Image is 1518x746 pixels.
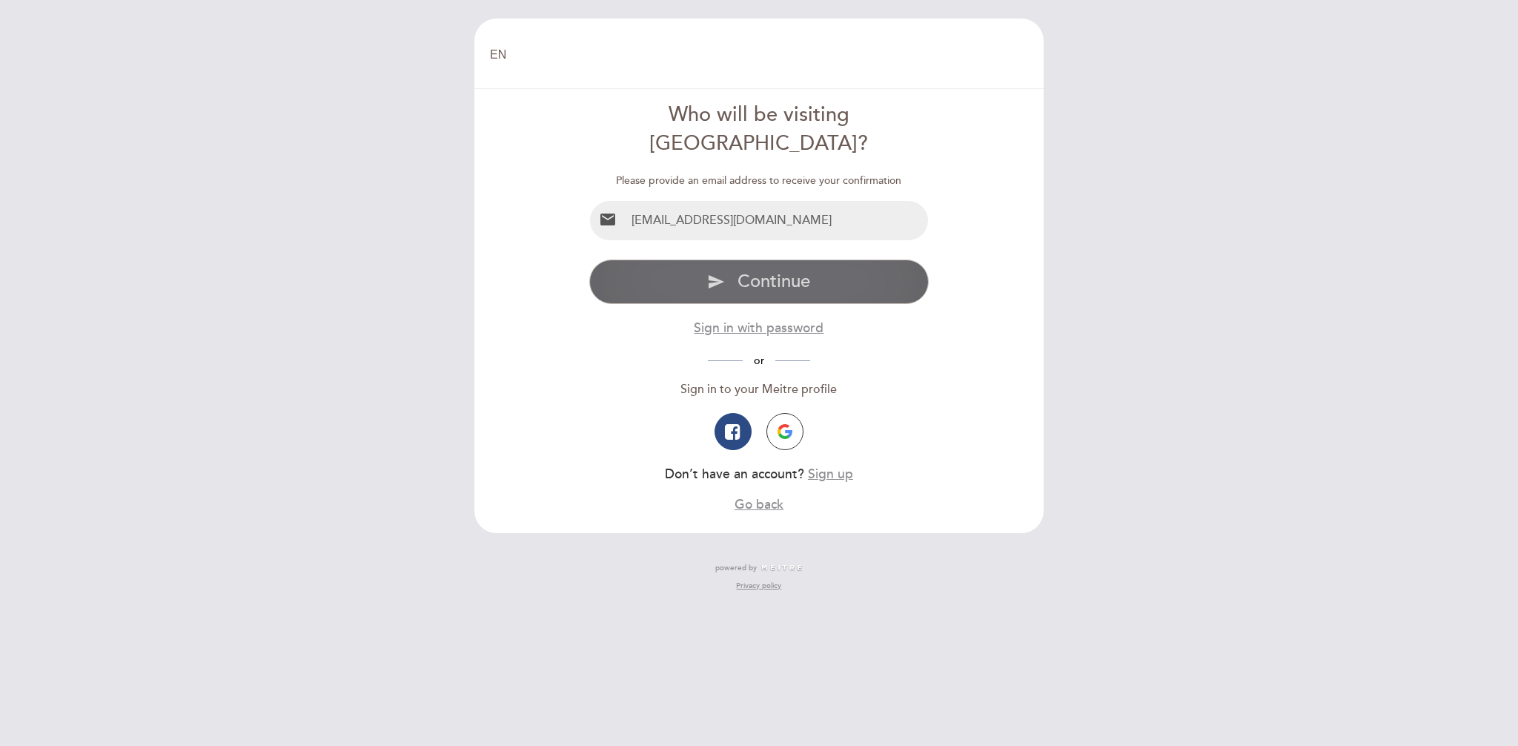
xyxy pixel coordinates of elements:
[760,564,803,572] img: MEITRE
[715,563,803,573] a: powered by
[665,466,804,482] span: Don’t have an account?
[743,354,775,367] span: or
[735,495,783,514] button: Go back
[589,101,929,159] div: Who will be visiting [GEOGRAPHIC_DATA]?
[738,271,810,292] span: Continue
[589,381,929,398] div: Sign in to your Meitre profile
[707,273,725,291] i: send
[589,260,929,304] button: send Continue
[626,201,929,240] input: Email
[694,319,823,337] button: Sign in with password
[715,563,757,573] span: powered by
[736,581,781,591] a: Privacy policy
[808,465,853,483] button: Sign up
[778,424,792,439] img: icon-google.png
[589,174,929,188] div: Please provide an email address to receive your confirmation
[599,211,617,228] i: email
